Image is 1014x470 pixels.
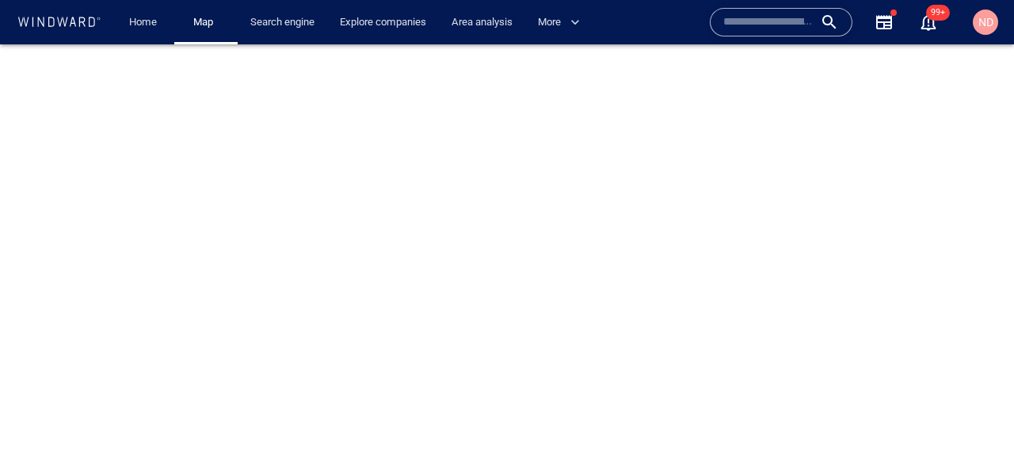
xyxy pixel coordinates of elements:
[445,9,519,36] a: Area analysis
[187,9,225,36] a: Map
[978,16,993,29] span: ND
[123,9,163,36] a: Home
[926,5,950,21] span: 99+
[970,6,1001,38] button: ND
[919,13,938,32] button: 99+
[117,9,168,36] button: Home
[919,13,938,32] div: Notification center
[334,9,433,36] a: Explore companies
[532,9,593,36] button: More
[947,399,1002,458] iframe: Chat
[244,9,321,36] a: Search engine
[181,9,231,36] button: Map
[916,10,941,35] a: 99+
[538,13,580,32] span: More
